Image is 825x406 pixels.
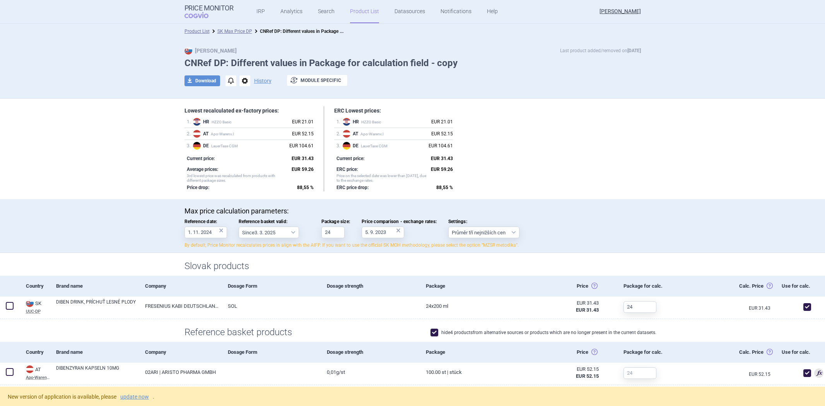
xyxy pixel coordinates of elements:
img: Croatia [193,118,201,126]
img: SK [184,47,192,55]
div: EUR 21.01 [431,118,453,126]
a: 24x200 ml [420,297,519,316]
p: Last product added/removed on [560,47,641,55]
span: LauerTaxe CGM [203,143,285,148]
a: EUR 52.15 [749,372,773,377]
li: Product List [184,27,210,35]
strong: EUR 59.26 [292,167,314,172]
span: Used for calculation [814,368,823,378]
strong: 88,55 % [436,185,453,190]
div: Dosage Form [222,276,321,297]
div: Country [20,342,50,363]
div: Calc. Price [684,276,773,297]
img: Germany [343,142,350,150]
img: Austria [193,130,201,138]
div: EUR 104.61 [289,142,314,150]
p: By default, Price Monitor recalculates prices in align with the AIFP. If you want to use the offi... [184,242,641,249]
div: Package for calc. [618,342,684,363]
span: HZZO Basic [353,119,427,125]
a: ATATApo-Warenv.I [20,365,50,380]
h1: Reference basket products [184,327,641,338]
div: Price [519,342,618,363]
select: Reference basket valid: [239,227,299,238]
span: 1 . [336,118,343,126]
input: Package size: [321,227,345,238]
button: Module specific [287,75,347,86]
abbr: Ex-Factory bez DPH zo zdroja [524,366,599,380]
div: Calc. Price [684,342,773,363]
input: Price comparison - exchange rates:× [362,227,404,238]
input: 24 [623,367,656,379]
div: Dosage strength [321,276,420,297]
span: Price comparison - exchange rates: [362,219,437,224]
a: POR SOL [222,385,321,404]
strong: ERC price drop: [336,185,369,190]
button: Download [184,75,220,86]
div: EUR 52.15 [292,130,314,138]
div: Use for calc. [773,276,814,297]
h1: Slovak products [184,261,641,272]
span: 2 . [336,130,343,138]
h1: Lowest recalculated ex-factory prices: [184,107,314,114]
span: LauerTaxe CGM [353,143,425,148]
div: Country [20,276,50,297]
a: FRESENIUS KABI DEUTSCHLAND GMBH [139,297,222,316]
span: Reference basket valid: [239,219,310,224]
li: SK Max Price DP [210,27,252,35]
div: Company [139,342,222,363]
strong: EUR 59.26 [431,167,453,172]
div: Package [420,342,519,363]
strong: EUR 52.15 [576,373,599,379]
img: Slovakia [26,299,34,307]
h1: CNRef DP: Different values in Package for calculation field - copy [184,58,641,69]
small: Price on the selected date was lower than [DATE], due to the exchange rates. [336,173,427,183]
span: 3 . [336,142,343,150]
strong: [PERSON_NAME] [184,48,237,54]
img: Austria [343,130,350,138]
strong: [DATE] [627,48,641,53]
select: Settings: [448,227,519,238]
div: Use for calc. [773,342,814,363]
div: × [219,226,224,235]
p: Max price calculation parameters: [184,207,641,215]
span: New version of application is available, please . [8,394,154,400]
strong: EUR 31.43 [292,156,314,161]
strong: DE [203,143,210,148]
div: Dosage strength [321,342,420,363]
strong: CNRef DP: Different values in Package for calculation field - copy [260,27,393,34]
strong: EUR 31.43 [431,156,453,161]
span: Reference date: [184,219,227,224]
span: Apo-Warenv.I [353,131,427,136]
div: Brand name [50,276,139,297]
span: Package size: [321,219,350,224]
div: EUR 104.61 [429,142,453,150]
a: SK Max Price DP [217,29,252,34]
a: 100.00 ST | Stück [420,363,519,382]
strong: ERC price: [336,167,358,172]
input: 24 [623,301,656,313]
small: 3rd lowest price was recalculated from products with different package sizes. [187,173,288,183]
div: Price [519,276,618,297]
img: Croatia [343,118,350,126]
li: CNRef DP: Different values in Package for calculation field - copy [252,27,345,35]
strong: EUR 31.43 [576,307,599,313]
a: SKSKUUC-DP [20,299,50,314]
strong: 88,55 % [297,185,314,190]
strong: AT [203,131,210,136]
span: 2 . [187,130,193,138]
strong: Current price: [187,156,215,161]
abbr: Apo-Warenv.I [26,375,50,380]
div: Company [139,276,222,297]
div: AT [26,365,50,374]
a: DIBENZYRAN KAPSELN 10MG [56,365,139,379]
a: SOL [222,297,321,316]
span: Settings: [448,219,519,224]
div: EUR 52.15 [431,130,453,138]
a: EUR 31.43 [749,306,773,310]
span: 3 . [187,142,193,150]
a: Product List [184,29,210,34]
span: COGVIO [184,12,219,18]
div: Package for calc. [618,276,684,297]
span: Apo-Warenv.I [203,131,288,136]
strong: AT [353,131,360,136]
